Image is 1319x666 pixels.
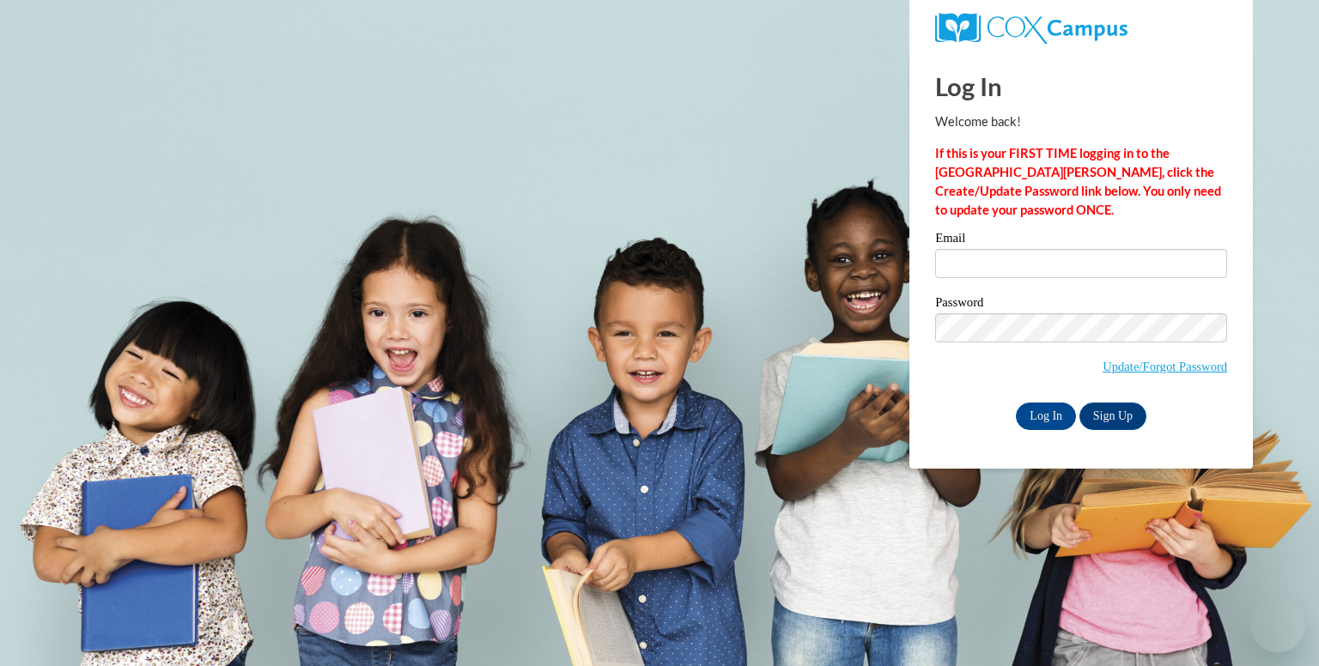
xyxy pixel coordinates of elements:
h1: Log In [935,69,1227,104]
p: Welcome back! [935,112,1227,131]
a: COX Campus [935,13,1227,44]
input: Log In [1016,403,1076,430]
strong: If this is your FIRST TIME logging in to the [GEOGRAPHIC_DATA][PERSON_NAME], click the Create/Upd... [935,146,1221,217]
iframe: Button to launch messaging window [1250,597,1305,652]
a: Update/Forgot Password [1103,360,1227,373]
img: COX Campus [935,13,1128,44]
a: Sign Up [1079,403,1146,430]
label: Email [935,232,1227,249]
label: Password [935,296,1227,313]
